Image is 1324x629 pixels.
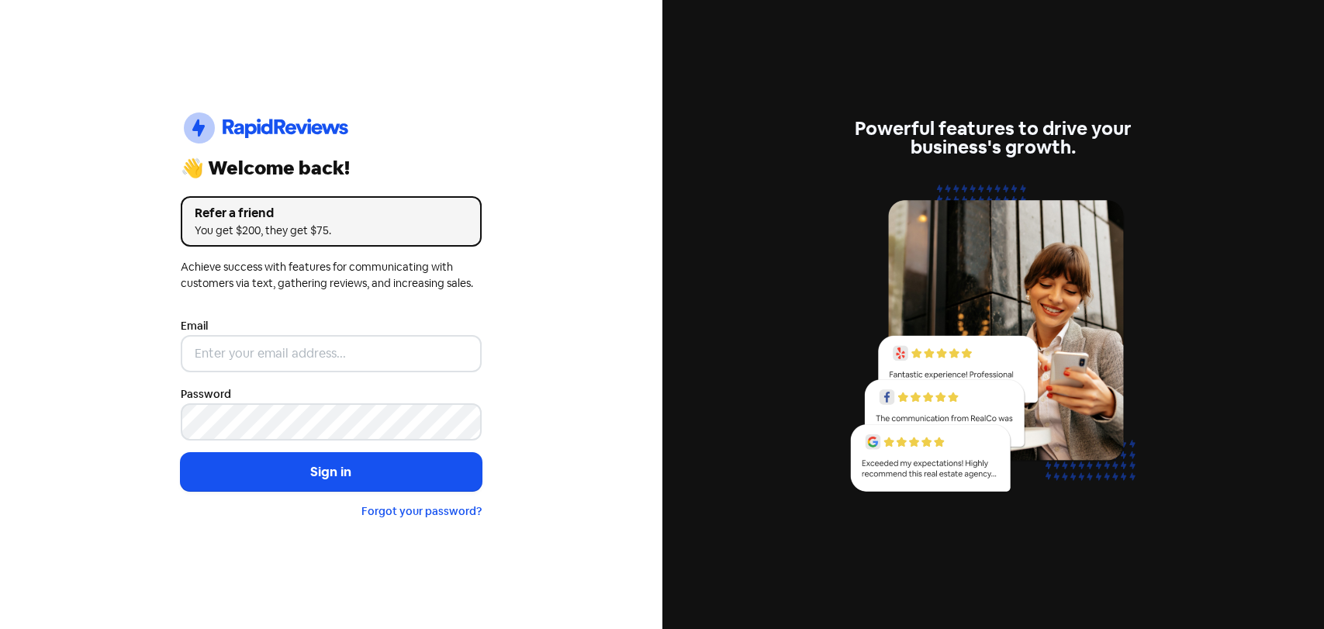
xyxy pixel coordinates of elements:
label: Email [181,318,208,334]
button: Sign in [181,453,482,492]
input: Enter your email address... [181,335,482,372]
a: Forgot your password? [361,504,482,518]
img: reviews [842,175,1143,510]
label: Password [181,386,231,403]
div: You get $200, they get $75. [195,223,468,239]
div: Achieve success with features for communicating with customers via text, gathering reviews, and i... [181,259,482,292]
div: Refer a friend [195,204,468,223]
div: Powerful features to drive your business's growth. [842,119,1143,157]
div: 👋 Welcome back! [181,159,482,178]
